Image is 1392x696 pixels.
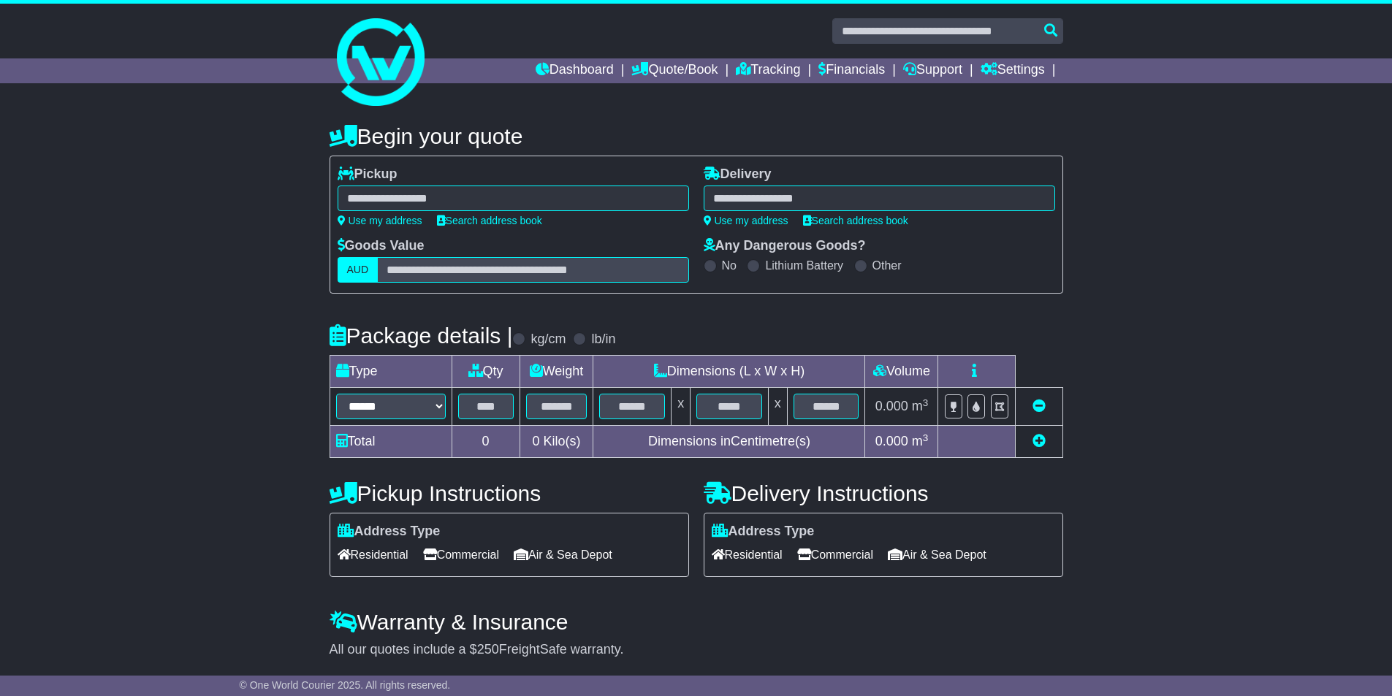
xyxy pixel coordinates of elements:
label: No [722,259,737,272]
span: 0 [532,434,539,448]
span: Air & Sea Depot [888,543,986,566]
td: 0 [452,426,520,458]
label: lb/in [591,332,615,348]
sup: 3 [923,397,929,408]
a: Add new item [1032,434,1046,448]
div: All our quotes include a $ FreightSafe warranty. [330,642,1063,658]
span: m [912,399,929,413]
label: Pickup [338,167,398,183]
h4: Warranty & Insurance [330,610,1063,634]
a: Tracking [736,58,800,83]
a: Settings [981,58,1045,83]
label: Any Dangerous Goods? [704,238,866,254]
label: Address Type [338,524,441,540]
td: Kilo(s) [520,426,593,458]
label: Other [872,259,902,272]
label: Lithium Battery [765,259,843,272]
h4: Pickup Instructions [330,481,689,505]
label: kg/cm [530,332,566,348]
h4: Package details | [330,324,513,348]
span: Air & Sea Depot [514,543,612,566]
label: Address Type [712,524,815,540]
label: Delivery [704,167,772,183]
td: Type [330,356,452,388]
a: Dashboard [536,58,614,83]
h4: Begin your quote [330,124,1063,148]
a: Remove this item [1032,399,1046,413]
label: AUD [338,257,379,283]
span: Residential [338,543,408,566]
span: © One World Courier 2025. All rights reserved. [240,679,451,691]
h4: Delivery Instructions [704,481,1063,505]
a: Use my address [704,215,788,226]
label: Goods Value [338,238,425,254]
span: Commercial [797,543,873,566]
td: x [768,388,787,426]
span: 0.000 [875,434,908,448]
span: Commercial [423,543,499,566]
a: Search address book [437,215,542,226]
td: Dimensions (L x W x H) [593,356,865,388]
td: Qty [452,356,520,388]
td: x [672,388,691,426]
a: Search address book [803,215,908,226]
span: 250 [477,642,499,657]
a: Support [903,58,962,83]
a: Quote/Book [631,58,718,83]
a: Financials [818,58,885,83]
span: 0.000 [875,399,908,413]
td: Total [330,426,452,458]
sup: 3 [923,432,929,443]
td: Weight [520,356,593,388]
span: Residential [712,543,783,566]
td: Dimensions in Centimetre(s) [593,426,865,458]
td: Volume [865,356,938,388]
span: m [912,434,929,448]
a: Use my address [338,215,422,226]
